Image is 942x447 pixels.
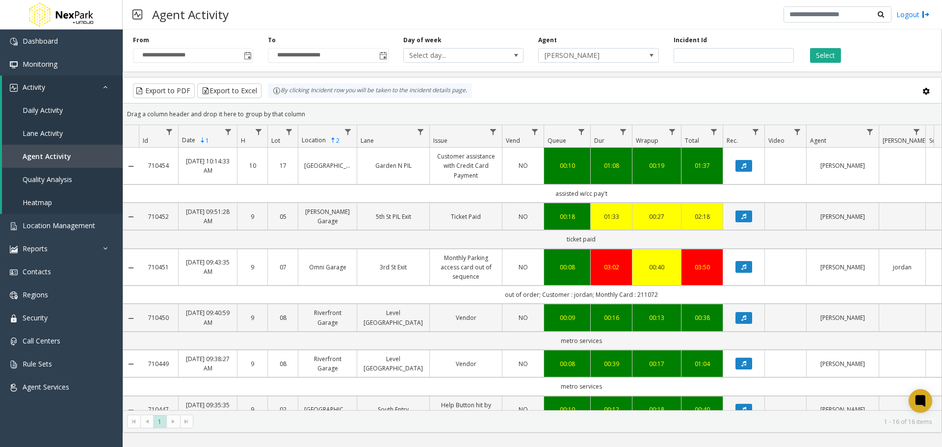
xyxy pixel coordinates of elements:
a: 00:09 [550,313,584,322]
a: 01:37 [687,161,717,170]
a: Level [GEOGRAPHIC_DATA] [363,354,423,373]
a: 00:10 [550,405,584,414]
span: Vend [506,136,520,145]
span: Lot [271,136,280,145]
span: Queue [548,136,566,145]
span: Activity [23,82,45,92]
h3: Agent Activity [147,2,234,26]
div: 00:40 [638,263,675,272]
span: Regions [23,290,48,299]
a: Parker Filter Menu [910,125,923,138]
a: Collapse Details [123,360,139,368]
a: 710454 [145,161,172,170]
div: 03:50 [687,263,717,272]
a: NO [508,212,538,221]
a: Total Filter Menu [707,125,721,138]
div: 00:17 [638,359,675,368]
img: 'icon' [10,384,18,392]
span: Location [302,136,326,144]
span: Monitoring [23,59,57,69]
a: [PERSON_NAME] [812,405,873,414]
span: Video [768,136,785,145]
a: 5th St PIL Exit [363,212,423,221]
div: 03:02 [597,263,626,272]
span: NO [519,161,528,170]
a: [PERSON_NAME] [812,212,873,221]
a: Collapse Details [123,406,139,414]
a: NO [508,359,538,368]
a: Logout [896,9,930,20]
img: 'icon' [10,361,18,368]
img: infoIcon.svg [273,87,281,95]
span: Location Management [23,221,95,230]
a: NO [508,313,538,322]
span: Quality Analysis [23,175,72,184]
kendo-pager-info: 1 - 16 of 16 items [199,418,932,426]
a: 05 [274,212,292,221]
a: Omni Garage [304,263,351,272]
a: 07 [274,263,292,272]
a: 00:18 [638,405,675,414]
a: Heatmap [2,191,123,214]
a: NO [508,405,538,414]
a: Lane Filter Menu [414,125,427,138]
img: 'icon' [10,222,18,230]
a: Riverfront Garage [304,354,351,373]
span: 1 [206,137,209,145]
span: Sortable [199,136,207,144]
a: Help Button hit by accident [436,400,496,419]
a: [PERSON_NAME] [812,359,873,368]
a: 10 [243,161,262,170]
span: Lane [361,136,374,145]
a: 00:39 [597,359,626,368]
a: Location Filter Menu [341,125,355,138]
img: 'icon' [10,338,18,345]
span: Select day... [404,49,499,62]
a: [DATE] 09:51:28 AM [184,207,231,226]
a: 9 [243,405,262,414]
a: [DATE] 09:38:27 AM [184,354,231,373]
img: logout [922,9,930,20]
span: Dashboard [23,36,58,46]
span: Rec. [727,136,738,145]
a: 9 [243,263,262,272]
img: 'icon' [10,268,18,276]
a: [PERSON_NAME] [812,313,873,322]
div: 00:18 [550,212,584,221]
div: 02:18 [687,212,717,221]
a: Collapse Details [123,315,139,322]
a: 9 [243,359,262,368]
span: Toggle popup [377,49,388,62]
button: Export to Excel [197,83,262,98]
a: 00:40 [687,405,717,414]
span: Toggle popup [242,49,253,62]
a: 01:33 [597,212,626,221]
span: Agent [810,136,826,145]
a: Level [GEOGRAPHIC_DATA] [363,308,423,327]
a: NO [508,161,538,170]
span: Reports [23,244,48,253]
span: Dur [594,136,604,145]
a: 00:08 [550,263,584,272]
span: Date [182,136,195,144]
span: Id [143,136,148,145]
img: 'icon' [10,38,18,46]
a: [DATE] 09:43:35 AM [184,258,231,276]
a: Id Filter Menu [163,125,176,138]
a: Collapse Details [123,213,139,221]
a: 08 [274,313,292,322]
div: 00:16 [597,313,626,322]
a: 01:08 [597,161,626,170]
span: Daily Activity [23,105,63,115]
span: 2 [336,137,340,145]
a: 02 [274,405,292,414]
a: Dur Filter Menu [617,125,630,138]
a: South Entry [363,405,423,414]
span: Rule Sets [23,359,52,368]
